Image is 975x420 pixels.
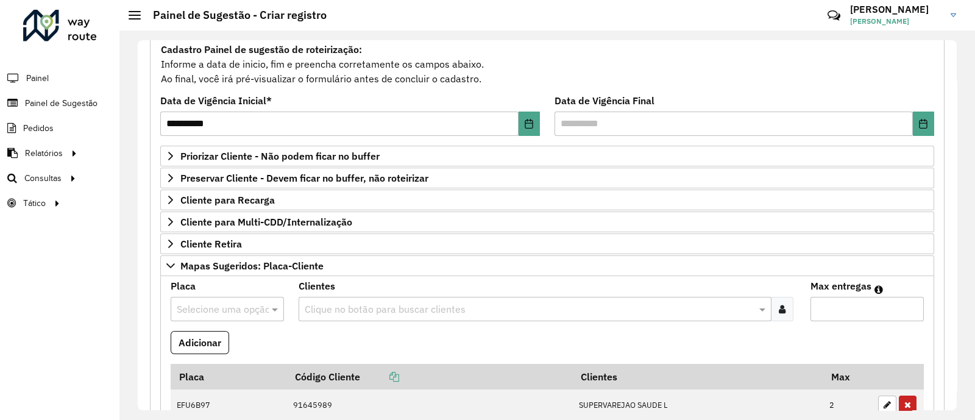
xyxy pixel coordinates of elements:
[160,233,934,254] a: Cliente Retira
[850,4,941,15] h3: [PERSON_NAME]
[23,122,54,135] span: Pedidos
[572,364,823,390] th: Clientes
[160,41,934,87] div: Informe a data de inicio, fim e preencha corretamente os campos abaixo. Ao final, você irá pré-vi...
[25,147,63,160] span: Relatórios
[519,112,540,136] button: Choose Date
[25,97,97,110] span: Painel de Sugestão
[810,279,871,293] label: Max entregas
[23,197,46,210] span: Tático
[160,93,272,108] label: Data de Vigência Inicial
[180,239,242,249] span: Cliente Retira
[24,172,62,185] span: Consultas
[823,364,872,390] th: Max
[160,190,934,210] a: Cliente para Recarga
[171,279,196,293] label: Placa
[171,364,286,390] th: Placa
[821,2,847,29] a: Contato Rápido
[160,168,934,188] a: Preservar Cliente - Devem ficar no buffer, não roteirizar
[913,112,934,136] button: Choose Date
[180,173,428,183] span: Preservar Cliente - Devem ficar no buffer, não roteirizar
[180,217,352,227] span: Cliente para Multi-CDD/Internalização
[555,93,654,108] label: Data de Vigência Final
[160,212,934,232] a: Cliente para Multi-CDD/Internalização
[160,255,934,276] a: Mapas Sugeridos: Placa-Cliente
[141,9,327,22] h2: Painel de Sugestão - Criar registro
[180,261,324,271] span: Mapas Sugeridos: Placa-Cliente
[850,16,941,27] span: [PERSON_NAME]
[161,43,362,55] strong: Cadastro Painel de sugestão de roteirização:
[180,195,275,205] span: Cliente para Recarga
[360,371,399,383] a: Copiar
[160,146,934,166] a: Priorizar Cliente - Não podem ficar no buffer
[26,72,49,85] span: Painel
[171,331,229,354] button: Adicionar
[874,285,883,294] em: Máximo de clientes que serão colocados na mesma rota com os clientes informados
[286,364,572,390] th: Código Cliente
[180,151,380,161] span: Priorizar Cliente - Não podem ficar no buffer
[299,279,335,293] label: Clientes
